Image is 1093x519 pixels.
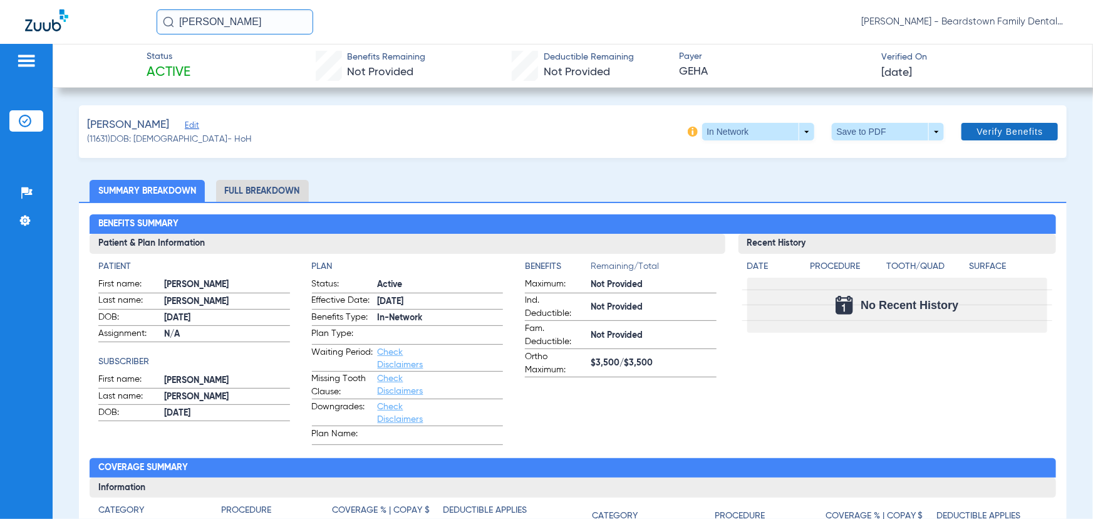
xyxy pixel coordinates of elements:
h4: Deductible Applies [443,504,527,517]
h2: Benefits Summary [90,214,1056,234]
li: Full Breakdown [216,180,309,202]
img: hamburger-icon [16,53,36,68]
span: Payer [680,50,871,63]
span: [DATE] [881,65,912,81]
app-breakdown-title: Procedure [811,260,883,278]
a: Check Disclaimers [378,402,423,424]
button: Save to PDF [832,123,944,140]
h3: Patient & Plan Information [90,234,725,254]
span: Benefits Type: [312,311,373,326]
h3: Information [90,478,1056,498]
span: Effective Date: [312,294,373,309]
h4: Date [747,260,800,273]
h4: Procedure [221,504,271,517]
h2: Coverage Summary [90,458,1056,478]
span: $3,500/$3,500 [591,357,717,370]
span: Waiting Period: [312,346,373,371]
a: Check Disclaimers [378,374,423,396]
a: Check Disclaimers [378,348,423,369]
span: [DATE] [164,407,290,420]
span: Downgrades: [312,401,373,426]
img: Zuub Logo [25,9,68,31]
img: Calendar [836,296,853,315]
span: Active [147,64,190,81]
h3: Recent History [738,234,1056,254]
app-breakdown-title: Date [747,260,800,278]
span: Ind. Deductible: [525,294,586,320]
h4: Surface [969,260,1047,273]
span: [PERSON_NAME] [164,391,290,404]
span: [PERSON_NAME] - Beardstown Family Dental [861,16,1068,28]
span: [DATE] [164,312,290,325]
h4: Benefits [525,260,591,273]
span: (11631) DOB: [DEMOGRAPHIC_DATA] - HoH [88,133,252,146]
span: Plan Name: [312,427,373,444]
span: First name: [98,373,160,388]
span: Missing Tooth Clause: [312,372,373,399]
span: Not Provided [591,278,717,291]
span: Status [147,50,190,63]
span: GEHA [680,64,871,80]
span: Last name: [98,294,160,309]
span: Verified On [881,51,1072,64]
app-breakdown-title: Tooth/Quad [886,260,965,278]
span: Not Provided [348,66,414,78]
span: Not Provided [591,301,717,314]
span: Fam. Deductible: [525,322,586,349]
span: Last name: [98,390,160,405]
span: Plan Type: [312,327,373,344]
h4: Coverage % | Copay $ [332,504,430,517]
span: Maximum: [525,278,586,293]
span: Assignment: [98,327,160,342]
h4: Patient [98,260,290,273]
span: Ortho Maximum: [525,350,586,377]
span: Active [378,278,504,291]
app-breakdown-title: Benefits [525,260,591,278]
span: [PERSON_NAME] [164,374,290,387]
span: Verify Benefits [977,127,1044,137]
span: DOB: [98,406,160,421]
span: Not Provided [544,66,610,78]
img: info-icon [688,127,698,137]
span: No Recent History [861,299,958,312]
span: In-Network [378,312,504,325]
h4: Tooth/Quad [886,260,965,273]
button: In Network [702,123,814,140]
span: [DATE] [378,295,504,308]
span: Remaining/Total [591,260,717,278]
span: N/A [164,328,290,341]
span: Benefits Remaining [348,51,426,64]
h4: Subscriber [98,355,290,369]
span: First name: [98,278,160,293]
button: Verify Benefits [961,123,1058,140]
app-breakdown-title: Surface [969,260,1047,278]
h4: Category [98,504,144,517]
h4: Procedure [811,260,883,273]
span: Edit [185,121,196,133]
span: DOB: [98,311,160,326]
span: [PERSON_NAME] [164,278,290,291]
span: Deductible Remaining [544,51,634,64]
h4: Plan [312,260,504,273]
img: Search Icon [163,16,174,28]
span: [PERSON_NAME] [164,295,290,308]
span: Status: [312,278,373,293]
span: [PERSON_NAME] [88,117,170,133]
input: Search for patients [157,9,313,34]
li: Summary Breakdown [90,180,205,202]
span: Not Provided [591,329,717,342]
